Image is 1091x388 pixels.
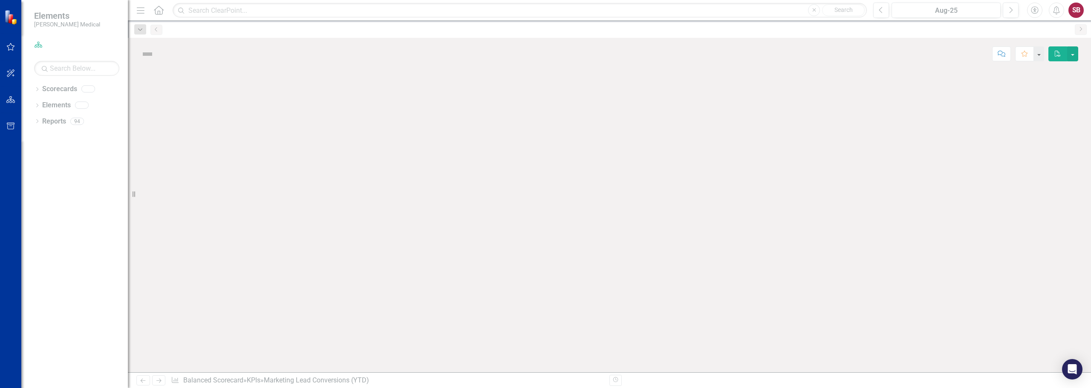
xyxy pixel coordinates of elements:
[1062,359,1082,379] div: Open Intercom Messenger
[42,101,71,110] a: Elements
[173,3,867,18] input: Search ClearPoint...
[895,6,998,16] div: Aug-25
[171,376,603,385] div: » »
[34,61,119,76] input: Search Below...
[834,6,853,13] span: Search
[141,47,154,61] img: Not Defined
[183,376,243,384] a: Balanced Scorecard
[247,376,260,384] a: KPIs
[892,3,1001,18] button: Aug-25
[4,9,19,24] img: ClearPoint Strategy
[34,21,100,28] small: [PERSON_NAME] Medical
[264,376,369,384] div: Marketing Lead Conversions (YTD)
[1068,3,1084,18] button: SB
[34,11,100,21] span: Elements
[42,84,77,94] a: Scorecards
[822,4,865,16] button: Search
[70,118,84,125] div: 94
[42,117,66,126] a: Reports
